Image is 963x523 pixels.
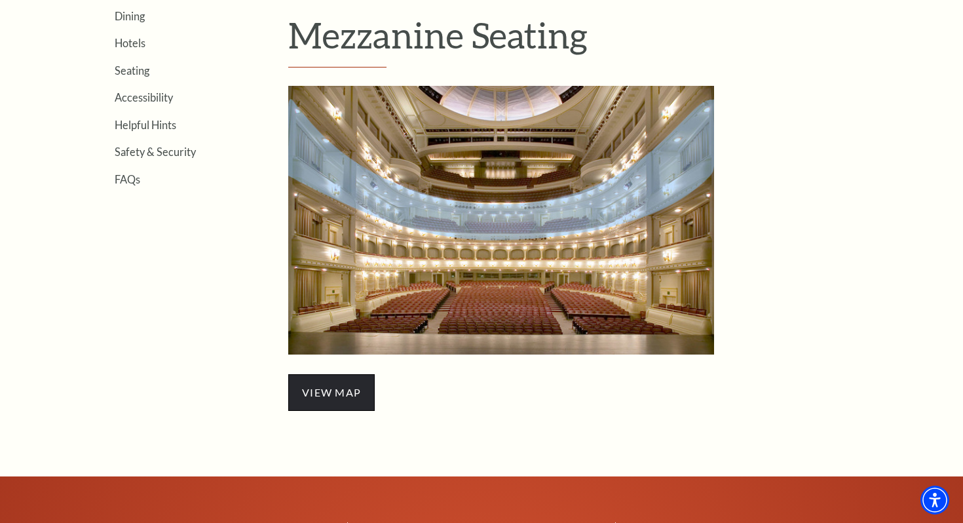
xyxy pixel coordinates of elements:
h1: Mezzanine Seating [288,14,888,68]
a: Accessibility [115,91,173,104]
a: Safety & Security [115,145,196,158]
img: Mezzanine Seating [288,86,714,355]
a: Hotels [115,37,145,49]
a: view map [288,384,375,399]
a: Mezzanine Map [288,211,714,226]
span: view map [288,374,375,411]
a: Helpful Hints [115,119,176,131]
a: FAQs [115,173,140,185]
div: Accessibility Menu [920,486,949,514]
a: Dining [115,10,145,22]
a: Seating [115,64,149,77]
